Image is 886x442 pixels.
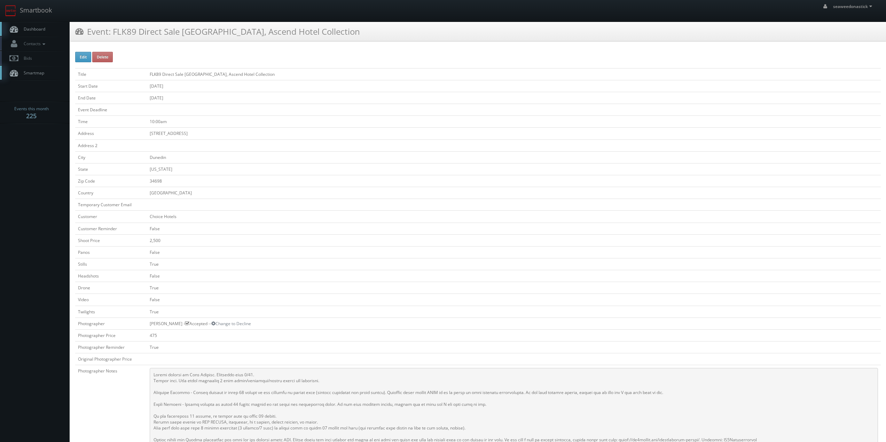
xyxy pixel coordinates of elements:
td: [GEOGRAPHIC_DATA] [147,187,881,199]
span: Bids [20,55,32,61]
td: [STREET_ADDRESS] [147,128,881,139]
td: Video [75,294,147,306]
td: Country [75,187,147,199]
td: End Date [75,92,147,104]
td: Event Deadline [75,104,147,116]
td: Headshots [75,270,147,282]
td: True [147,341,881,353]
td: Shoot Price [75,234,147,246]
td: [PERSON_NAME] - Accepted -- [147,318,881,329]
td: Title [75,68,147,80]
td: State [75,163,147,175]
td: Customer Reminder [75,223,147,234]
span: seaweedonastick [833,3,874,9]
td: Start Date [75,80,147,92]
span: Contacts [20,41,47,47]
td: True [147,306,881,318]
td: 2,500 [147,234,881,246]
td: Zip Code [75,175,147,187]
td: 475 [147,329,881,341]
td: False [147,223,881,234]
span: Events this month [14,105,49,112]
td: Panos [75,246,147,258]
td: Dunedin [147,151,881,163]
td: False [147,294,881,306]
span: Dashboard [20,26,45,32]
td: Time [75,116,147,128]
td: [US_STATE] [147,163,881,175]
td: 34698 [147,175,881,187]
strong: 225 [26,112,37,120]
a: Change to Decline [211,321,251,327]
td: False [147,270,881,282]
td: City [75,151,147,163]
td: FLK89 Direct Sale [GEOGRAPHIC_DATA], Ascend Hotel Collection [147,68,881,80]
td: Twilights [75,306,147,318]
td: False [147,246,881,258]
h3: Event: FLK89 Direct Sale [GEOGRAPHIC_DATA], Ascend Hotel Collection [75,25,360,38]
td: Drone [75,282,147,294]
img: smartbook-logo.png [5,5,16,16]
td: Customer [75,211,147,223]
td: 10:00am [147,116,881,128]
button: Edit [75,52,91,62]
td: Photographer [75,318,147,329]
td: Photographer Reminder [75,341,147,353]
td: [DATE] [147,80,881,92]
td: Address 2 [75,139,147,151]
button: Delete [92,52,113,62]
td: Original Photographer Price [75,353,147,365]
td: Stills [75,258,147,270]
td: Temporary Customer Email [75,199,147,211]
td: True [147,282,881,294]
td: [DATE] [147,92,881,104]
td: Photographer Price [75,329,147,341]
td: True [147,258,881,270]
td: Choice Hotels [147,211,881,223]
span: Smartmap [20,70,44,76]
td: Address [75,128,147,139]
